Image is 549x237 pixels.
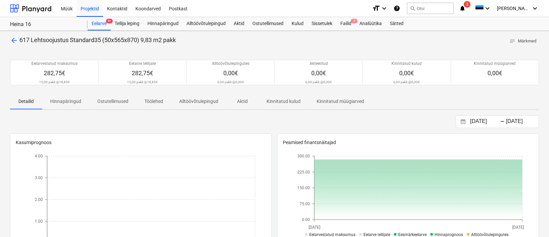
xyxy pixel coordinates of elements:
span: Eelarve tellijale [363,232,390,237]
span: notes [509,38,515,44]
tspan: 0.00 [302,217,310,222]
p: Kinnitatud kulud [266,98,301,105]
div: Eelarve [88,17,111,30]
a: Sissetulek [308,17,336,30]
p: Alltöövõtulepingud [179,98,218,105]
button: Otsi [407,3,454,14]
span: 0,00€ [311,70,326,77]
button: Märkmed [507,36,539,46]
input: Algus [469,117,503,126]
i: notifications [459,4,466,12]
a: Aktid [230,17,248,30]
p: 0,00 pakk @ 0,00€ [217,80,244,84]
i: format_size [372,4,380,12]
tspan: 3.00 [35,175,43,180]
p: Hinnapäringud [50,98,81,105]
p: 0,00 pakk @ 0,00€ [393,80,420,84]
p: Eelarvestatud maksumus [31,61,78,67]
iframe: Chat Widget [516,205,549,237]
p: Aktid [234,98,250,105]
p: Töölehed [144,98,163,105]
span: 0,00€ [487,70,502,77]
i: keyboard_arrow_down [483,4,491,12]
a: Kulud [288,17,308,30]
tspan: 300.00 [297,154,310,158]
p: 0,00 pakk @ 0,00€ [305,80,332,84]
p: Kinnitatud kulud [392,61,422,67]
a: Hinnapäringud [143,17,183,30]
i: Abikeskus [394,4,400,12]
p: Eelarve tellijale [129,61,156,67]
p: Kinnitatud müügiarved [474,61,516,67]
a: Ostutellimused [248,17,288,30]
tspan: [DATE] [512,225,524,229]
i: keyboard_arrow_down [380,4,388,12]
p: Akteeritud [310,61,328,67]
a: Eelarve9+ [88,17,111,30]
tspan: 4.00 [35,154,43,158]
span: search [410,6,415,11]
div: - [500,120,505,124]
div: Heina 16 [10,21,80,28]
span: 282,75€ [44,70,65,77]
span: Eelarvestatud maksumus [309,232,355,237]
span: 617 Lehtsoojustus Standard35 (50x565x870) 9,83 m2 pakk [19,36,176,43]
p: Ostutellimused [97,98,128,105]
a: Failid2 [336,17,355,30]
p: Detailid [18,98,34,105]
p: Alltöövõtulepingutes [212,61,249,67]
tspan: [DATE] [308,225,320,229]
p: 15,00 pakk @ 18,85€ [127,80,158,84]
a: Alltöövõtulepingud [183,17,230,30]
span: arrow_back [10,36,18,44]
span: Alltöövõtulepingutes [471,232,509,237]
button: Interact with the calendar and add the check-in date for your trip. [457,118,469,126]
a: Analüütika [355,17,386,30]
tspan: 150.00 [297,186,310,190]
span: 3 [464,1,470,8]
tspan: 2.00 [35,197,43,202]
span: Hinnaprognoos [435,232,463,237]
span: 9+ [106,19,113,23]
tspan: 225.00 [297,170,310,174]
a: Sätted [386,17,408,30]
p: Peamised finantsnäitajad [283,139,533,146]
div: Failid [336,17,355,30]
span: Märkmed [509,37,536,45]
p: 15,00 pakk @ 18,85€ [39,80,70,84]
span: 0,00€ [399,70,414,77]
p: Kasumiprognoos [16,139,266,146]
span: 282,75€ [132,70,153,77]
i: keyboard_arrow_down [531,4,539,12]
tspan: 1.00 [35,219,43,224]
tspan: 75.00 [300,202,310,206]
span: 0,00€ [223,70,238,77]
span: Eesmärkeelarve [398,232,427,237]
a: Tellija leping [111,17,143,30]
input: Lõpp [505,117,539,126]
span: [PERSON_NAME] [497,6,530,11]
p: Kinnitatud müügiarved [317,98,364,105]
span: 2 [351,19,357,23]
